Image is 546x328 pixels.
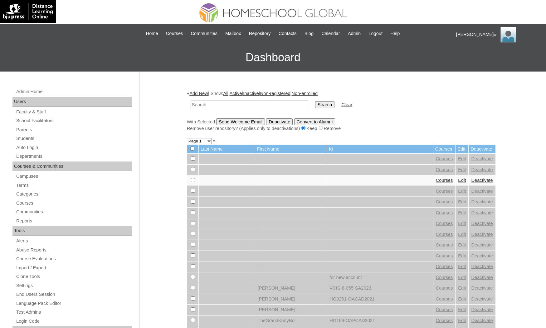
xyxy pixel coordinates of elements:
div: [PERSON_NAME] [456,27,540,42]
span: Admin [348,30,361,37]
a: Deactivate [471,199,493,204]
a: Course Evaluations [16,255,132,263]
a: Clear [341,102,352,107]
a: Non-registered [260,91,290,96]
a: Login Code [16,317,132,325]
input: Send Welcome Email [216,118,265,125]
a: Auto Login [16,144,132,152]
a: Deactivate [471,242,493,247]
a: Courses [436,307,453,312]
span: Home [146,30,158,37]
a: Admin Home [16,88,132,96]
a: Inactive [243,91,259,96]
a: Repository [246,30,274,37]
td: [PERSON_NAME] [255,294,327,305]
a: Deactivate [471,189,493,194]
a: School Facilitators [16,117,132,125]
a: Deactivate [471,178,493,183]
div: Users [12,97,132,107]
a: Deactivate [471,307,493,312]
h3: Dashboard [3,43,543,72]
td: VCIS-8-055-SA2023 [327,283,433,294]
a: Courses [436,199,453,204]
a: Deactivate [471,275,493,280]
a: Test Admins [16,308,132,316]
a: Courses [436,286,453,291]
span: Blog [305,30,314,37]
a: Home [143,30,161,37]
a: Courses [436,189,453,194]
a: Blog [301,30,317,37]
span: Contacts [279,30,297,37]
a: End Users Session [16,291,132,298]
a: Terms [16,181,132,189]
a: Active [230,91,242,96]
div: + | Show: | | | | [187,90,496,132]
a: Categories [16,190,132,198]
a: Edit [458,286,466,291]
a: Clone Tools [16,273,132,281]
a: Edit [458,232,466,237]
span: Repository [249,30,271,37]
a: Non-enrolled [291,91,318,96]
a: Deactivate [471,253,493,258]
a: Edit [458,253,466,258]
a: Edit [458,296,466,301]
img: logo-white.png [3,3,53,20]
a: Help [387,30,403,37]
td: TheGrandKurtyBoi [255,316,327,326]
a: Deactivate [471,221,493,226]
a: Abuse Reports [16,246,132,254]
td: HG169-OAPCAD2021 [327,316,433,326]
span: Mailbox [225,30,241,37]
span: Calendar [321,30,340,37]
a: Deactivate [471,296,493,301]
a: Courses [436,167,453,172]
a: Edit [458,156,466,161]
a: Courses [436,296,453,301]
a: Mailbox [222,30,244,37]
a: Edit [458,221,466,226]
td: Deactivate [469,145,495,154]
span: Logout [368,30,383,37]
td: HG0261-OACAD2021 [327,294,433,305]
a: Communities [188,30,221,37]
span: Communities [191,30,217,37]
a: Deactivate [471,286,493,291]
a: Deactivate [471,264,493,269]
div: Courses & Communities [12,162,132,171]
span: Courses [166,30,183,37]
a: Courses [163,30,186,37]
a: Edit [458,167,466,172]
a: Communities [16,208,132,216]
a: Courses [436,264,453,269]
a: Deactivate [471,318,493,323]
a: Courses [436,178,453,183]
td: Id [327,145,433,154]
a: Edit [458,242,466,247]
a: Deactivate [471,210,493,215]
td: Edit [456,145,468,154]
a: Courses [436,210,453,215]
a: Edit [458,199,466,204]
a: Deactivate [471,232,493,237]
td: [PERSON_NAME] [255,305,327,315]
a: Contacts [275,30,300,37]
a: Courses [16,199,132,207]
td: for new account [327,272,433,283]
a: Courses [436,318,453,323]
a: Logout [365,30,386,37]
input: Convert to Alumni [294,118,335,125]
a: Deactivate [471,156,493,161]
a: Courses [436,221,453,226]
a: Language Pack Editor [16,300,132,307]
div: With Selected: [187,118,496,132]
a: Edit [458,307,466,312]
td: Courses [433,145,456,154]
a: Edit [458,275,466,280]
a: Courses [436,253,453,258]
a: Settings [16,282,132,290]
a: Courses [436,232,453,237]
a: Admin [345,30,364,37]
div: Remove user repository? (Applies only to deactivations) Keep Remove [187,125,496,132]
